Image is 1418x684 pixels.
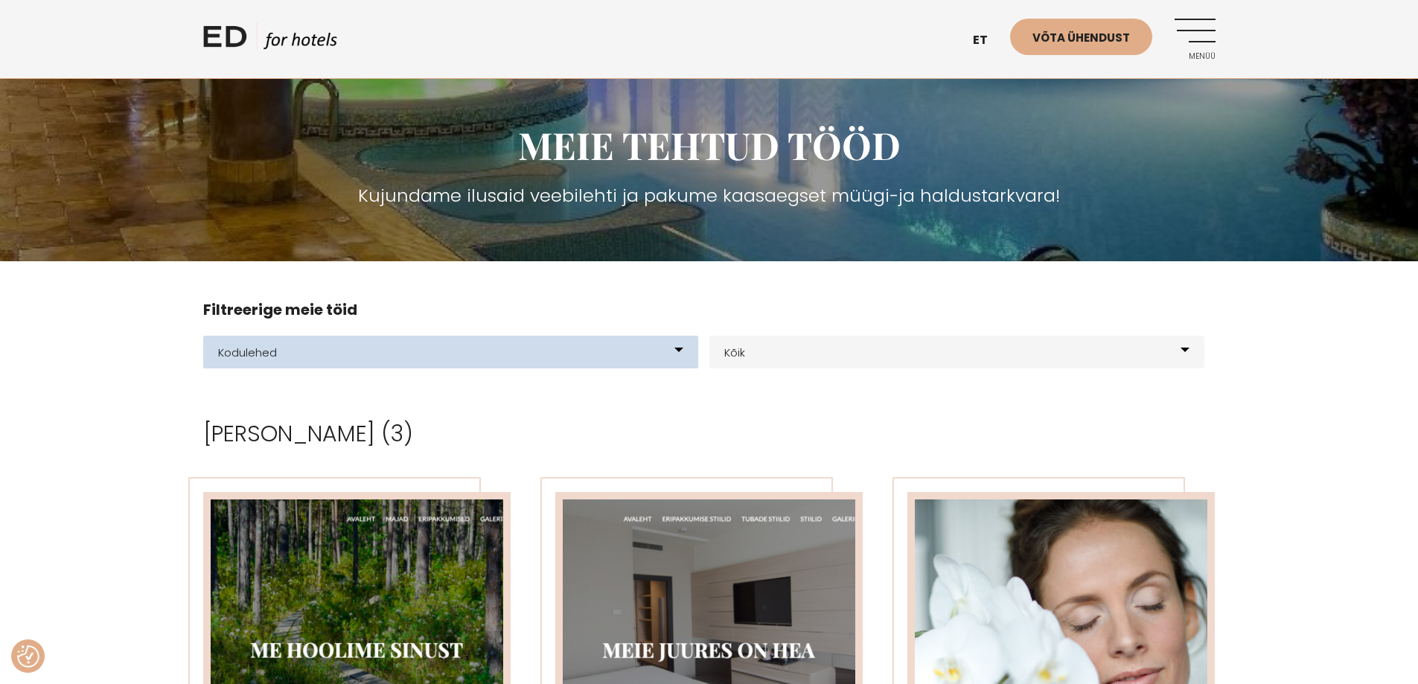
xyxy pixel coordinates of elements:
a: Menüü [1175,19,1216,60]
h2: [PERSON_NAME] (3) [203,421,1216,447]
a: et [965,22,1010,59]
img: Revisit consent button [17,645,39,668]
span: MEIE TEHTUD TÖÖD [518,120,901,170]
a: Võta ühendust [1010,19,1152,55]
a: ED HOTELS [203,22,337,60]
span: Menüü [1175,52,1216,61]
button: Nõusolekueelistused [17,645,39,668]
h3: Kujundame ilusaid veebilehti ja pakume kaasaegset müügi-ja haldustarkvara! [203,182,1216,209]
h4: Filtreerige meie töid [203,298,1216,321]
